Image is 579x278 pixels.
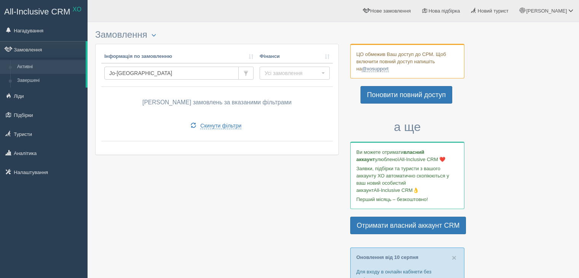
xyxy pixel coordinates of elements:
button: Close [452,254,456,262]
span: Нова підбірка [429,8,460,14]
span: Новий турист [478,8,509,14]
input: Пошук за номером замовлення, ПІБ або паспортом туриста [104,67,239,80]
h3: а ще [350,120,464,134]
a: Отримати власний аккаунт CRM [350,217,466,234]
p: Перший місяць – безкоштовно! [356,196,458,203]
div: ЦО обмежив Ваш доступ до СРМ. Щоб включити повний доступ напишіть на [350,44,464,78]
a: All-Inclusive CRM XO [0,0,87,21]
span: Нове замовлення [370,8,411,14]
p: Заявки, підбірки та туристи з вашого аккаунту ХО автоматично скопіюються у ваш новий особистий ак... [356,165,458,194]
sup: XO [73,6,81,13]
a: Поновити повний доступ [360,86,452,104]
a: Фінанси [260,53,330,60]
p: Ви можете отримати улюбленої [356,149,458,163]
button: Усі замовлення [260,67,330,80]
a: @xosupport [362,66,388,72]
a: Завершені [14,74,86,88]
span: Усі замовлення [265,69,320,77]
span: × [452,253,456,262]
a: Скинути фільтри [186,119,247,132]
span: All-Inclusive CRM👌 [374,187,419,193]
a: Оновлення від 10 серпня [356,254,418,260]
span: All-Inclusive CRM [4,7,70,16]
a: Інформація по замовленню [104,53,254,60]
span: Скинути фільтри [200,123,241,129]
span: [PERSON_NAME] [526,8,567,14]
p: [PERSON_NAME] замовлень за вказаними фільтрами [104,98,330,107]
a: Активні [14,60,86,74]
b: власний аккаунт [356,149,424,162]
span: All-Inclusive CRM ❤️ [399,157,445,162]
h3: Замовлення [95,30,339,40]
